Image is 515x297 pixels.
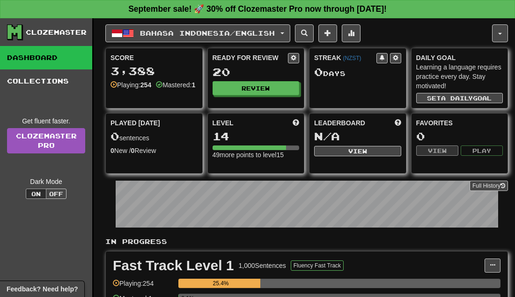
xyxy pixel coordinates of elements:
[416,93,503,103] button: Seta dailygoal
[213,53,288,62] div: Ready for Review
[461,145,503,156] button: Play
[110,130,198,143] div: sentences
[291,260,344,271] button: Fluency Fast Track
[213,118,234,128] span: Level
[156,80,195,90] div: Mastered:
[470,181,508,191] button: Full History
[110,118,160,128] span: Played [DATE]
[46,189,66,199] button: Off
[181,279,260,288] div: 25.4%
[314,65,323,78] span: 0
[314,66,401,78] div: Day s
[416,130,503,142] div: 0
[295,24,314,42] button: Search sentences
[314,118,365,128] span: Leaderboard
[7,116,85,126] div: Get fluent faster.
[343,55,361,61] a: (NZST)
[416,118,503,128] div: Favorites
[342,24,360,42] button: More stats
[110,80,151,90] div: Playing:
[105,24,290,42] button: Bahasa Indonesia/English
[131,147,135,154] strong: 0
[7,284,78,294] span: Open feedback widget
[239,261,286,270] div: 1,000 Sentences
[113,279,174,294] div: Playing: 254
[395,118,401,128] span: This week in points, UTC
[213,130,300,142] div: 14
[416,53,503,62] div: Daily Goal
[128,4,387,14] strong: September sale! 🚀 30% off Clozemaster Pro now through [DATE]!
[293,118,299,128] span: Score more points to level up
[113,259,234,273] div: Fast Track Level 1
[416,145,458,156] button: View
[140,81,151,89] strong: 254
[105,237,508,246] p: In Progress
[314,146,401,156] button: View
[213,66,300,78] div: 20
[110,129,119,143] span: 0
[314,129,340,143] span: N/A
[213,81,300,95] button: Review
[110,147,114,154] strong: 0
[26,189,46,199] button: On
[7,177,85,186] div: Dark Mode
[7,128,85,153] a: ClozemasterPro
[318,24,337,42] button: Add sentence to collection
[213,150,300,160] div: 49 more points to level 15
[26,28,87,37] div: Clozemaster
[110,65,198,77] div: 3,388
[416,62,503,91] div: Learning a language requires practice every day. Stay motivated!
[191,81,195,89] strong: 1
[140,29,275,37] span: Bahasa Indonesia / English
[441,95,473,101] span: a daily
[110,146,198,155] div: New / Review
[314,53,376,62] div: Streak
[110,53,198,62] div: Score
